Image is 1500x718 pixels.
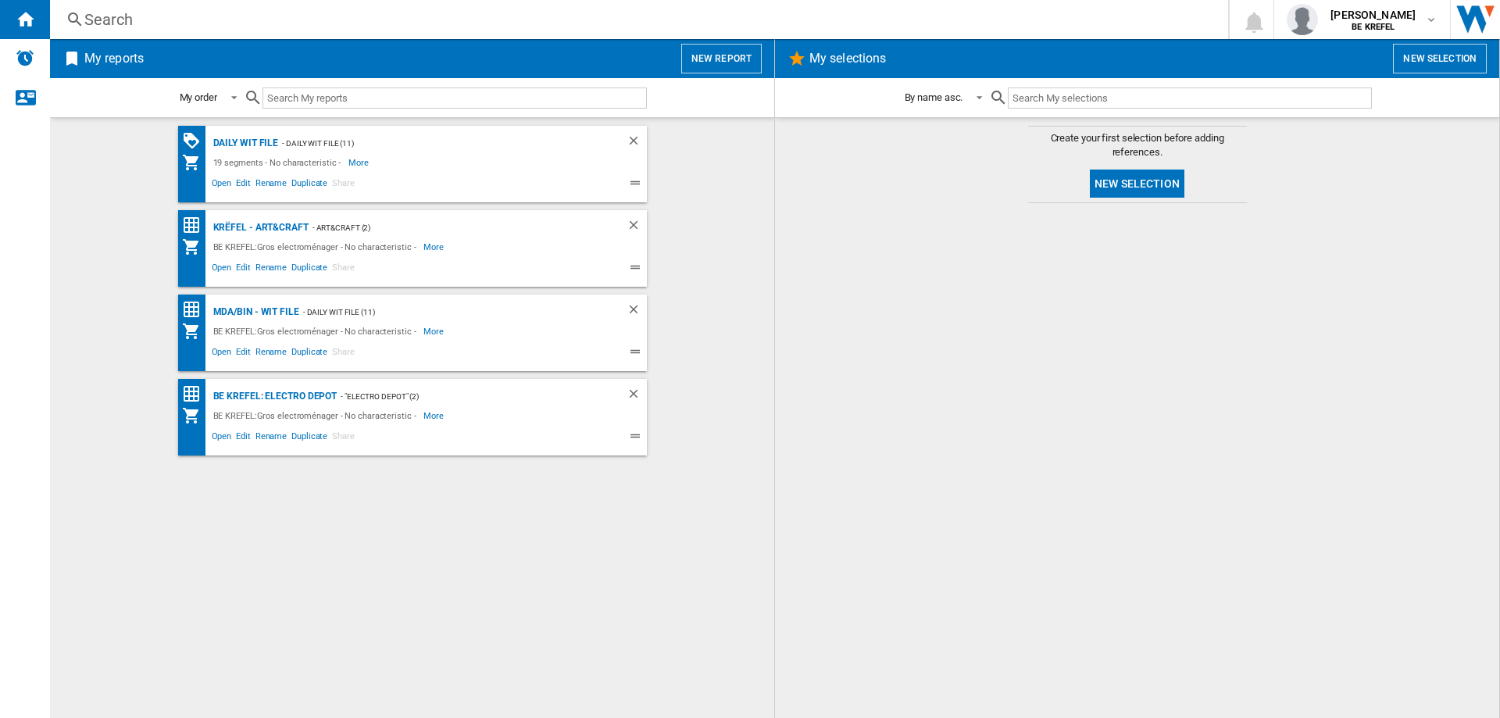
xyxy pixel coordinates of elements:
[209,406,424,425] div: BE KREFEL:Gros electroménager - No characteristic -
[234,176,253,195] span: Edit
[209,429,234,448] span: Open
[1352,22,1395,32] b: BE KREFEL
[234,260,253,279] span: Edit
[209,218,309,238] div: Krëfel - Art&Craft
[806,44,889,73] h2: My selections
[253,429,289,448] span: Rename
[253,345,289,363] span: Rename
[16,48,34,67] img: alerts-logo.svg
[299,302,595,322] div: - Daily WIT file (11)
[209,260,234,279] span: Open
[209,153,349,172] div: 19 segments - No characteristic -
[234,345,253,363] span: Edit
[309,218,595,238] div: - Art&Craft (2)
[209,238,424,256] div: BE KREFEL:Gros electroménager - No characteristic -
[182,131,209,151] div: PROMOTIONS Matrix
[289,429,330,448] span: Duplicate
[289,345,330,363] span: Duplicate
[182,322,209,341] div: My Assortment
[209,387,337,406] div: BE KREFEL: Electro depot
[1330,7,1416,23] span: [PERSON_NAME]
[209,322,424,341] div: BE KREFEL:Gros electroménager - No characteristic -
[423,322,446,341] span: More
[627,218,647,238] div: Delete
[209,345,234,363] span: Open
[905,91,963,103] div: By name asc.
[627,302,647,322] div: Delete
[209,302,299,322] div: MDA/BIN - WIT file
[182,300,209,320] div: Price Matrix
[182,238,209,256] div: My Assortment
[681,44,762,73] button: New report
[84,9,1187,30] div: Search
[182,406,209,425] div: My Assortment
[234,429,253,448] span: Edit
[1008,88,1371,109] input: Search My selections
[1287,4,1318,35] img: profile.jpg
[209,176,234,195] span: Open
[423,406,446,425] span: More
[1393,44,1487,73] button: New selection
[423,238,446,256] span: More
[330,260,357,279] span: Share
[1028,131,1247,159] span: Create your first selection before adding references.
[348,153,371,172] span: More
[289,176,330,195] span: Duplicate
[182,384,209,404] div: Price Matrix
[330,345,357,363] span: Share
[330,176,357,195] span: Share
[253,260,289,279] span: Rename
[262,88,647,109] input: Search My reports
[209,134,279,153] div: Daily WIT file
[253,176,289,195] span: Rename
[278,134,595,153] div: - Daily WIT file (11)
[182,153,209,172] div: My Assortment
[337,387,595,406] div: - "Electro depot" (2)
[81,44,147,73] h2: My reports
[627,134,647,153] div: Delete
[330,429,357,448] span: Share
[1090,170,1184,198] button: New selection
[182,216,209,235] div: Price Matrix
[289,260,330,279] span: Duplicate
[627,387,647,406] div: Delete
[180,91,217,103] div: My order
